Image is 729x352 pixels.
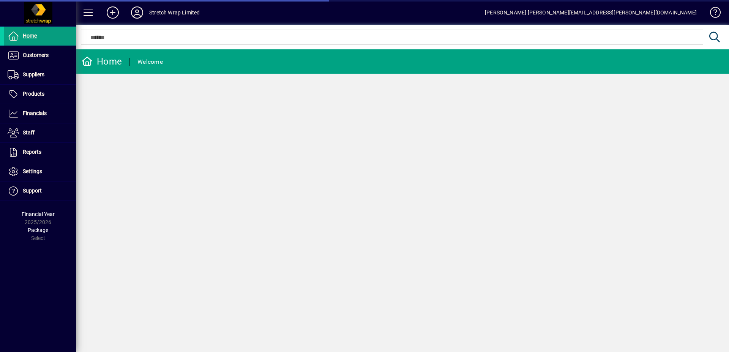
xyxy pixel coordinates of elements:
[4,182,76,200] a: Support
[4,123,76,142] a: Staff
[23,91,44,97] span: Products
[4,85,76,104] a: Products
[4,65,76,84] a: Suppliers
[22,211,55,217] span: Financial Year
[149,6,200,19] div: Stretch Wrap Limited
[23,71,44,77] span: Suppliers
[23,188,42,194] span: Support
[101,6,125,19] button: Add
[23,129,35,136] span: Staff
[28,227,48,233] span: Package
[23,33,37,39] span: Home
[4,143,76,162] a: Reports
[704,2,720,26] a: Knowledge Base
[23,168,42,174] span: Settings
[137,56,163,68] div: Welcome
[4,46,76,65] a: Customers
[4,104,76,123] a: Financials
[23,110,47,116] span: Financials
[82,55,122,68] div: Home
[23,149,41,155] span: Reports
[23,52,49,58] span: Customers
[4,162,76,181] a: Settings
[125,6,149,19] button: Profile
[485,6,697,19] div: [PERSON_NAME] [PERSON_NAME][EMAIL_ADDRESS][PERSON_NAME][DOMAIN_NAME]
